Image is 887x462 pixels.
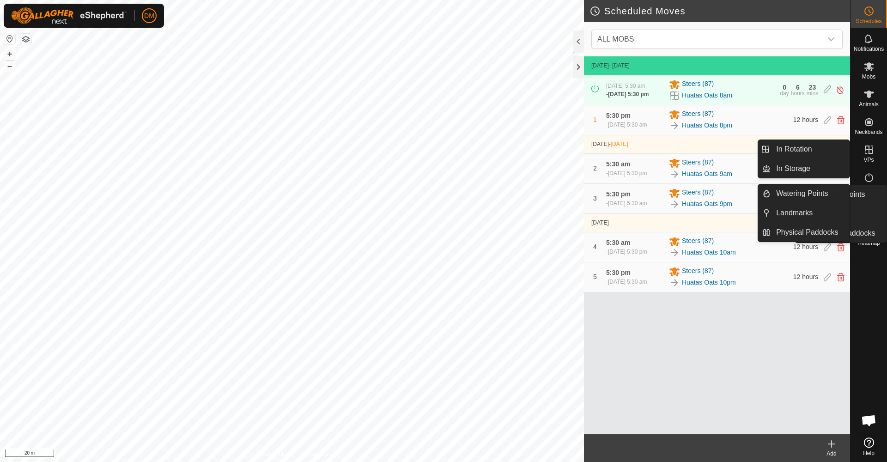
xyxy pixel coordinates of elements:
[606,190,631,198] span: 5:30 pm
[813,450,850,458] div: Add
[597,35,634,43] span: ALL MOBS
[608,279,647,285] span: [DATE] 5:30 am
[758,184,850,203] li: Watering Points
[793,273,818,280] span: 12 hours
[682,121,732,130] a: Huatas Oats 8pm
[809,84,816,91] div: 23
[776,227,838,238] span: Physical Paddocks
[591,141,609,147] span: [DATE]
[593,164,597,172] span: 2
[669,120,680,131] img: To
[606,239,630,246] span: 5:30 am
[255,450,290,458] a: Privacy Policy
[669,277,680,288] img: To
[682,248,736,257] a: Huatas Oats 10am
[863,450,875,456] span: Help
[836,85,844,95] img: Turn off schedule move
[606,278,647,286] div: -
[594,30,822,49] span: ALL MOBS
[593,243,597,250] span: 4
[593,273,597,280] span: 5
[807,91,818,96] div: mins
[855,129,882,135] span: Neckbands
[4,49,15,60] button: +
[776,163,810,174] span: In Storage
[4,61,15,72] button: –
[682,236,714,247] span: Steers (87)
[606,160,630,168] span: 5:30 am
[758,159,850,178] li: In Storage
[609,141,628,147] span: -
[682,188,714,199] span: Steers (87)
[669,247,680,258] img: To
[609,62,630,69] span: - [DATE]
[780,91,789,96] div: day
[758,223,850,242] li: Physical Paddocks
[608,122,647,128] span: [DATE] 5:30 am
[669,169,680,180] img: To
[863,157,874,163] span: VPs
[796,84,800,91] div: 6
[783,84,786,91] div: 0
[608,249,647,255] span: [DATE] 5:30 pm
[589,6,850,17] h2: Scheduled Moves
[608,200,647,207] span: [DATE] 5:30 am
[851,434,887,460] a: Help
[682,109,714,120] span: Steers (87)
[608,91,649,97] span: [DATE] 5:30 pm
[771,184,850,203] a: Watering Points
[611,141,628,147] span: [DATE]
[682,79,714,90] span: Steers (87)
[771,223,850,242] a: Physical Paddocks
[682,169,732,179] a: Huatas Oats 9am
[791,91,805,96] div: hours
[857,240,880,246] span: Heatmap
[606,112,631,119] span: 5:30 pm
[301,450,328,458] a: Contact Us
[822,30,840,49] div: dropdown trigger
[776,188,828,199] span: Watering Points
[793,243,818,250] span: 12 hours
[771,140,850,158] a: In Rotation
[4,33,15,44] button: Reset Map
[144,11,154,21] span: DM
[682,278,736,287] a: Huatas Oats 10pm
[606,83,645,89] span: [DATE] 5:30 am
[854,46,884,52] span: Notifications
[793,116,818,123] span: 12 hours
[593,195,597,202] span: 3
[776,207,813,219] span: Landmarks
[11,7,127,24] img: Gallagher Logo
[758,140,850,158] li: In Rotation
[682,266,714,277] span: Steers (87)
[606,248,647,256] div: -
[859,102,879,107] span: Animals
[20,34,31,45] button: Map Layers
[771,204,850,222] a: Landmarks
[758,204,850,222] li: Landmarks
[682,91,732,100] a: Huatas Oats 8am
[591,219,609,226] span: [DATE]
[862,74,875,79] span: Mobs
[682,199,732,209] a: Huatas Oats 9pm
[591,62,609,69] span: [DATE]
[669,199,680,210] img: To
[682,158,714,169] span: Steers (87)
[606,169,647,177] div: -
[606,269,631,276] span: 5:30 pm
[856,18,881,24] span: Schedules
[771,159,850,178] a: In Storage
[606,121,647,129] div: -
[606,90,649,98] div: -
[608,170,647,176] span: [DATE] 5:30 pm
[606,199,647,207] div: -
[855,407,883,434] a: Open chat
[593,116,597,123] span: 1
[776,144,812,155] span: In Rotation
